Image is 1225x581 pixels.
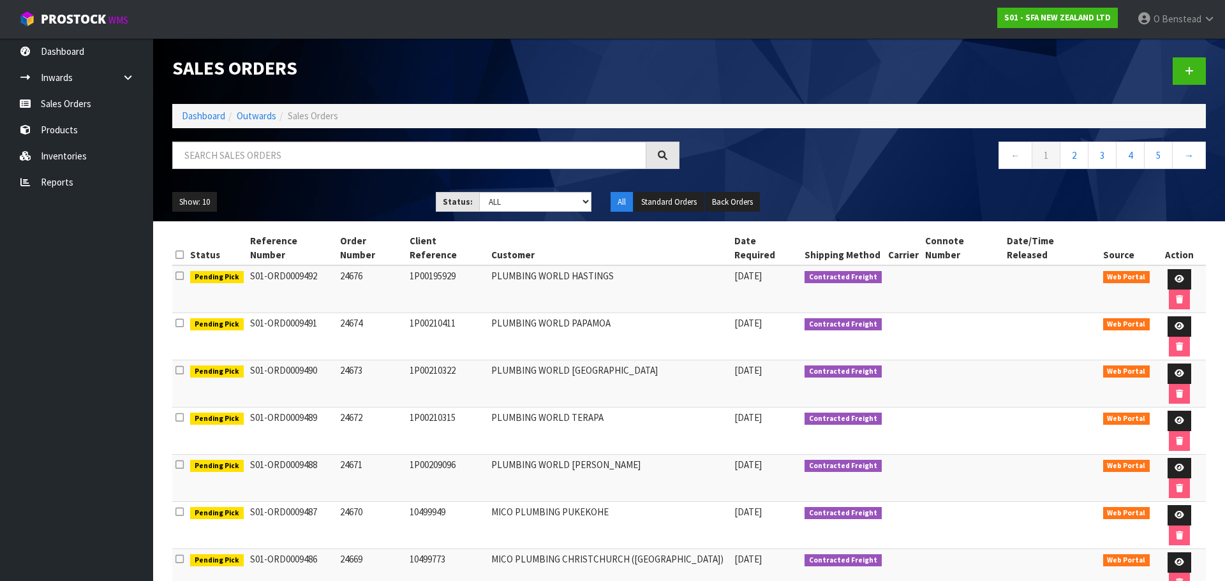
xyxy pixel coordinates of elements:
[734,364,762,376] span: [DATE]
[999,142,1032,169] a: ←
[337,455,406,502] td: 24671
[1060,142,1088,169] a: 2
[19,11,35,27] img: cube-alt.png
[237,110,276,122] a: Outwards
[488,502,731,549] td: MICO PLUMBING PUKEKOHE
[805,271,882,284] span: Contracted Freight
[337,313,406,360] td: 24674
[337,360,406,408] td: 24673
[734,411,762,423] span: [DATE]
[885,231,922,265] th: Carrier
[699,142,1206,173] nav: Page navigation
[488,360,731,408] td: PLUMBING WORLD [GEOGRAPHIC_DATA]
[488,265,731,313] td: PLUMBING WORLD HASTINGS
[1100,231,1154,265] th: Source
[805,507,882,520] span: Contracted Freight
[1103,460,1150,473] span: Web Portal
[1103,271,1150,284] span: Web Portal
[922,231,1004,265] th: Connote Number
[190,554,244,567] span: Pending Pick
[337,265,406,313] td: 24676
[1004,231,1099,265] th: Date/Time Released
[406,408,489,455] td: 1P00210315
[1116,142,1145,169] a: 4
[247,360,337,408] td: S01-ORD0009490
[247,408,337,455] td: S01-ORD0009489
[187,231,247,265] th: Status
[406,455,489,502] td: 1P00209096
[1004,12,1111,23] strong: S01 - SFA NEW ZEALAND LTD
[288,110,338,122] span: Sales Orders
[1162,13,1201,25] span: Benstead
[1153,231,1206,265] th: Action
[172,57,679,78] h1: Sales Orders
[1172,142,1206,169] a: →
[734,553,762,565] span: [DATE]
[705,192,760,212] button: Back Orders
[611,192,633,212] button: All
[406,231,489,265] th: Client Reference
[805,413,882,425] span: Contracted Freight
[190,318,244,331] span: Pending Pick
[337,231,406,265] th: Order Number
[337,502,406,549] td: 24670
[1103,554,1150,567] span: Web Portal
[734,459,762,471] span: [DATE]
[488,231,731,265] th: Customer
[1103,507,1150,520] span: Web Portal
[443,196,473,207] strong: Status:
[172,142,646,169] input: Search sales orders
[406,313,489,360] td: 1P00210411
[41,11,106,27] span: ProStock
[247,455,337,502] td: S01-ORD0009488
[1088,142,1117,169] a: 3
[190,271,244,284] span: Pending Pick
[247,502,337,549] td: S01-ORD0009487
[1154,13,1160,25] span: O
[634,192,704,212] button: Standard Orders
[805,365,882,378] span: Contracted Freight
[247,265,337,313] td: S01-ORD0009492
[734,506,762,518] span: [DATE]
[190,507,244,520] span: Pending Pick
[801,231,885,265] th: Shipping Method
[247,313,337,360] td: S01-ORD0009491
[1032,142,1060,169] a: 1
[734,270,762,282] span: [DATE]
[190,365,244,378] span: Pending Pick
[406,265,489,313] td: 1P00195929
[172,192,217,212] button: Show: 10
[731,231,802,265] th: Date Required
[805,554,882,567] span: Contracted Freight
[337,408,406,455] td: 24672
[488,455,731,502] td: PLUMBING WORLD [PERSON_NAME]
[734,317,762,329] span: [DATE]
[190,413,244,425] span: Pending Pick
[805,460,882,473] span: Contracted Freight
[406,360,489,408] td: 1P00210322
[805,318,882,331] span: Contracted Freight
[488,313,731,360] td: PLUMBING WORLD PAPAMOA
[406,502,489,549] td: 10499949
[1103,413,1150,425] span: Web Portal
[108,14,128,26] small: WMS
[488,408,731,455] td: PLUMBING WORLD TERAPA
[247,231,337,265] th: Reference Number
[1103,365,1150,378] span: Web Portal
[190,460,244,473] span: Pending Pick
[182,110,225,122] a: Dashboard
[1103,318,1150,331] span: Web Portal
[1144,142,1173,169] a: 5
